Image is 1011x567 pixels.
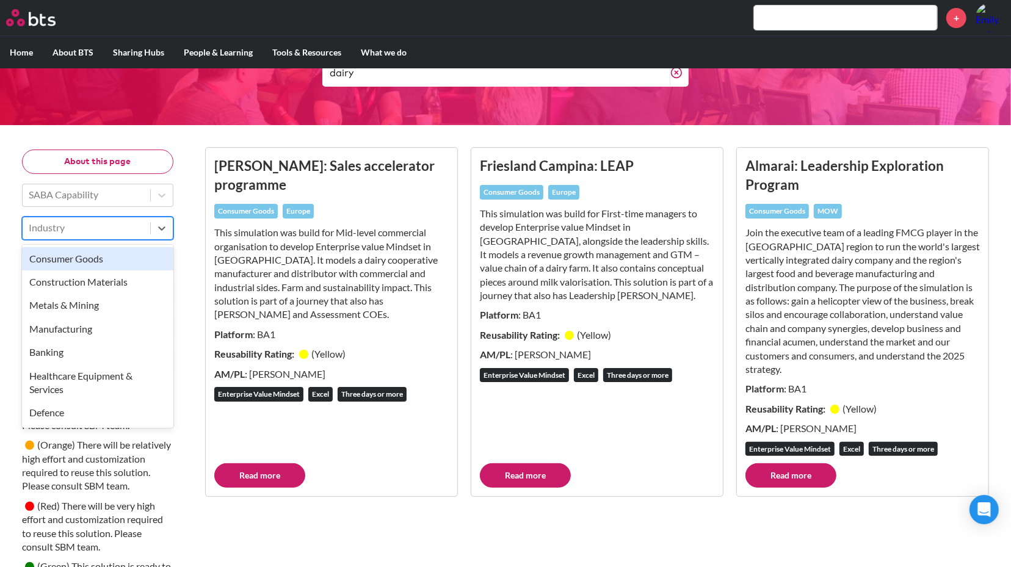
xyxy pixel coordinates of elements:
[745,403,827,414] strong: Reusability Rating:
[263,37,351,68] label: Tools & Resources
[480,349,510,360] strong: AM/PL
[214,328,449,341] p: : BA1
[480,309,518,320] strong: Platform
[745,226,980,376] p: Join the executive team of a leading FMCG player in the [GEOGRAPHIC_DATA] region to run the world...
[869,442,938,457] div: Three days or more
[22,439,171,491] small: There will be relatively high effort and customization required to reuse this solution. Please co...
[745,204,809,218] div: Consumer Goods
[22,401,173,424] div: Defence
[214,368,245,380] strong: AM/PL
[480,185,543,200] div: Consumer Goods
[969,495,999,524] div: Open Intercom Messenger
[351,37,416,68] label: What we do
[22,317,173,341] div: Manufacturing
[103,37,174,68] label: Sharing Hubs
[311,348,346,359] small: ( Yellow )
[603,368,672,383] div: Three days or more
[480,329,562,341] strong: Reusability Rating:
[214,348,296,359] strong: Reusability Rating:
[574,368,598,383] div: Excel
[214,204,278,218] div: Consumer Goods
[214,387,303,402] div: Enterprise Value Mindset
[22,378,168,431] small: There will be relatively moderate effort and customization required to reuse this solution. Pleas...
[843,403,877,414] small: ( Yellow )
[480,156,714,175] h3: Friesland Campina: LEAP
[745,382,980,395] p: : BA1
[308,387,333,402] div: Excel
[22,364,173,402] div: Healthcare Equipment & Services
[214,156,449,195] h3: [PERSON_NAME]: Sales accelerator programme
[283,204,314,218] div: Europe
[37,500,60,511] small: ( Red )
[548,185,579,200] div: Europe
[214,226,449,322] p: This simulation was build for Mid-level commercial organisation to develop Enterprise value Minds...
[480,368,569,383] div: Enterprise Value Mindset
[22,150,173,174] button: About this page
[22,425,173,448] div: Media & Entertainment
[6,9,56,26] img: BTS Logo
[745,383,784,394] strong: Platform
[22,500,163,552] small: There will be very high effort and customization required to reuse this solution. Please consult ...
[814,204,842,218] div: MOW
[480,308,714,322] p: : BA1
[322,60,670,87] input: Find what you need...
[480,463,571,488] a: Read more
[22,341,173,364] div: Banking
[946,8,966,28] a: +
[745,442,835,457] div: Enterprise Value Mindset
[22,247,173,270] div: Consumer Goods
[976,3,1005,32] img: Emily Crowe
[745,463,836,488] a: Read more
[214,463,305,488] a: Read more
[214,367,449,381] p: : [PERSON_NAME]
[6,9,78,26] a: Go home
[174,37,263,68] label: People & Learning
[214,328,253,340] strong: Platform
[338,387,407,402] div: Three days or more
[480,348,714,361] p: : [PERSON_NAME]
[976,3,1005,32] a: Profile
[22,270,173,294] div: Construction Materials
[745,156,980,195] h3: Almarai: Leadership Exploration Program
[22,294,173,317] div: Metals & Mining
[43,37,103,68] label: About BTS
[480,207,714,303] p: This simulation was build for First-time managers to develop Enterprise value Mindset in [GEOGRAP...
[745,422,980,435] p: : [PERSON_NAME]
[577,329,611,341] small: ( Yellow )
[839,442,864,457] div: Excel
[37,439,75,450] small: ( Orange )
[745,422,776,434] strong: AM/PL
